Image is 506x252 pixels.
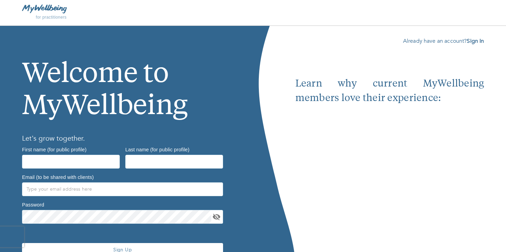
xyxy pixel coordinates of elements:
[211,212,222,222] button: toggle password visibility
[22,202,44,207] label: Password
[125,147,189,152] label: Last name (for public profile)
[22,133,231,144] h6: Let’s grow together.
[22,147,86,152] label: First name (for public profile)
[295,77,484,106] p: Learn why current MyWellbeing members love their experience:
[467,37,484,45] a: Sign In
[22,4,67,13] img: MyWellbeing
[22,37,231,123] h1: Welcome to MyWellbeing
[295,106,484,248] iframe: Embedded youtube
[22,174,94,179] label: Email (to be shared with clients)
[36,15,67,20] span: for practitioners
[22,182,223,196] input: Type your email address here
[295,37,484,45] p: Already have an account?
